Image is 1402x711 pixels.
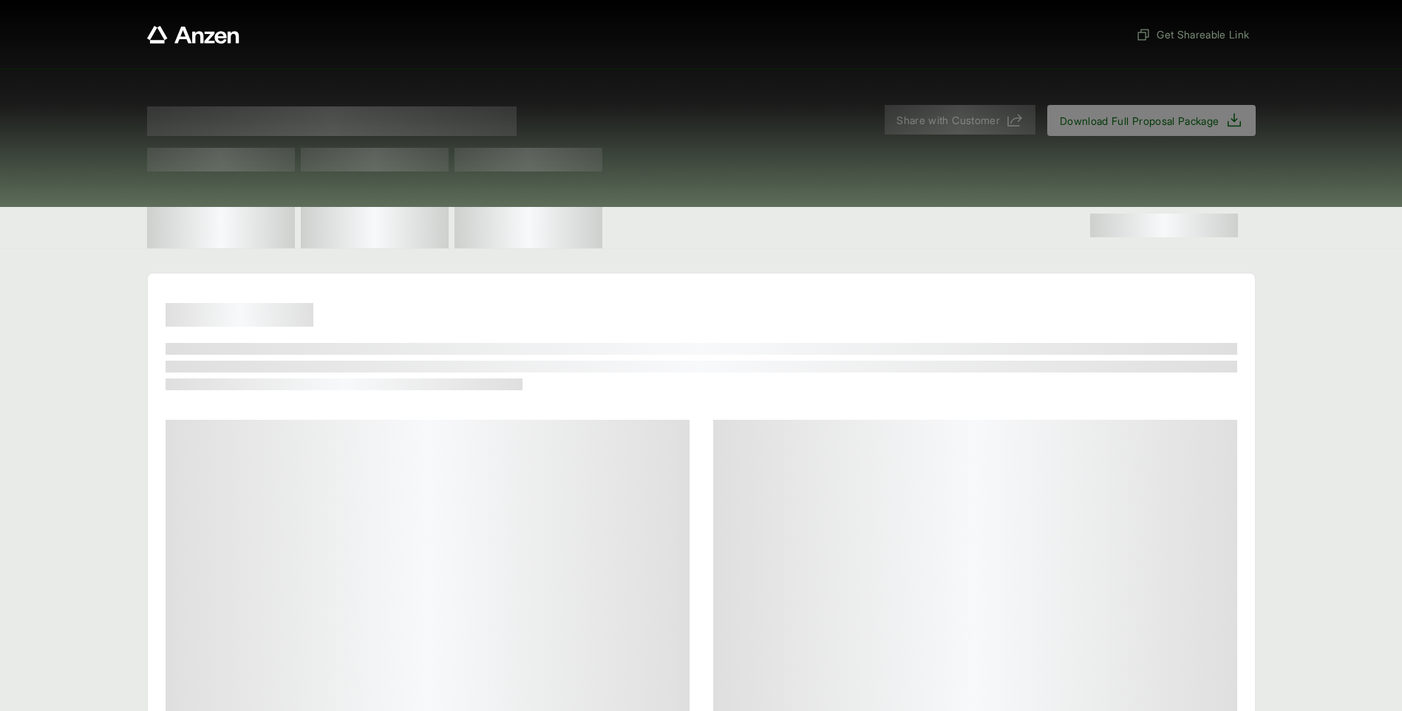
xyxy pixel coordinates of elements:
span: Test [147,148,295,171]
span: Get Shareable Link [1136,27,1249,42]
span: Test [301,148,449,171]
a: Anzen website [147,26,239,44]
span: Test [455,148,602,171]
span: Share with Customer [896,112,1000,128]
button: Get Shareable Link [1130,21,1255,48]
span: Proposal for [147,106,517,136]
